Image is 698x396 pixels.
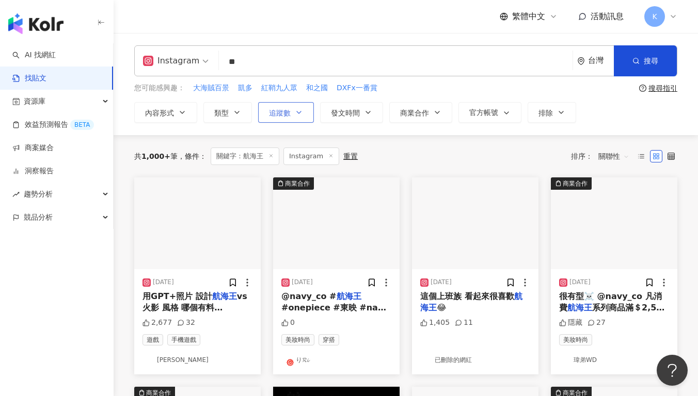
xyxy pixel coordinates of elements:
span: 這個上班族 看起來很喜歡 [420,291,514,301]
span: DXFx一番賞 [337,83,377,93]
button: 搜尋 [614,45,677,76]
span: 大海賊百景 [193,83,229,93]
img: post-image [412,177,538,269]
span: 和之國 [306,83,328,93]
a: KOL Avatar[PERSON_NAME] [142,354,252,366]
div: 0 [281,318,295,328]
img: post-image [551,177,677,269]
div: 搜尋指引 [648,84,677,92]
span: 遊戲 [142,334,163,345]
button: DXFx一番賞 [336,82,378,94]
mark: 航海王 [212,291,237,301]
span: 排除 [538,109,553,117]
a: 洞察報告 [12,166,54,176]
iframe: Help Scout Beacon - Open [657,355,688,386]
span: 系列商品滿＄2,500 即可獲得『 [559,303,668,324]
a: 效益預測報告BETA [12,120,94,130]
div: [DATE] [292,278,313,287]
button: 和之國 [306,82,328,94]
button: 類型 [203,102,252,123]
img: post-image [134,177,261,269]
span: 美妝時尚 [281,334,314,345]
div: [DATE] [431,278,452,287]
span: 繁體中文 [512,11,545,22]
span: question-circle [639,85,646,92]
span: 條件 ： [178,152,207,160]
img: KOL Avatar [281,354,294,366]
span: Instagram [283,147,339,165]
div: 商業合作 [563,178,588,189]
button: 商業合作 [389,102,452,123]
div: 1,405 [420,318,450,328]
div: 商業合作 [285,178,310,189]
button: 官方帳號 [458,102,521,123]
a: searchAI 找網紅 [12,50,56,60]
div: 共 筆 [134,152,178,160]
span: 紅鞘九人眾 [261,83,297,93]
img: logo [8,13,64,34]
span: 手機遊戲 [167,334,200,345]
span: environment [577,57,585,65]
span: 凱多 [238,83,252,93]
div: 11 [455,318,473,328]
button: 商業合作 [273,177,400,269]
span: rise [12,191,20,198]
span: #onepiece #東映 #navy #日漫聯名限量發售 🏴‍☠️ ٩( ᐛ )۶✨重大発表✨٩( ᐖ )۶ 【 ONE PIECE [281,303,390,347]
span: 穿搭 [319,334,339,345]
img: post-image [273,177,400,269]
div: 隱藏 [559,318,582,328]
span: 類型 [214,109,229,117]
span: 您可能感興趣： [134,83,185,93]
button: 內容形式 [134,102,197,123]
span: 官方帳號 [469,108,498,117]
div: 重置 [343,152,358,160]
button: 大海賊百景 [193,82,230,94]
span: 搜尋 [644,57,658,65]
a: KOL Avatar瑋弟WD [559,354,669,366]
span: 很有型☠️ @navy_co 凡消費 [559,291,662,312]
div: 2,677 [142,318,172,328]
span: 活動訊息 [591,11,624,21]
div: [DATE] [569,278,591,287]
div: 台灣 [588,56,614,65]
span: @navy_co # [281,291,337,301]
button: 商業合作 [551,177,677,269]
div: [DATE] [153,278,174,287]
button: 紅鞘九人眾 [261,82,298,94]
div: 27 [588,318,606,328]
img: KOL Avatar [420,354,433,366]
mark: 航海王 [567,303,592,312]
span: 追蹤數 [269,109,291,117]
a: KOL Avatar已刪除的網紅 [420,354,530,366]
button: 排除 [528,102,576,123]
div: Instagram [143,53,199,69]
span: K [652,11,657,22]
span: 關聯性 [598,148,629,164]
a: KOL Avatarり𝓡𝓲 [281,354,391,366]
a: 找貼文 [12,73,46,84]
span: 😂 [437,303,447,312]
span: 用GPT+照片 設計 [142,291,212,301]
span: vs火影 風格 哪個有料 #chatgpt # [142,291,247,324]
span: 發文時間 [331,109,360,117]
span: 商業合作 [400,109,429,117]
span: 美妝時尚 [559,334,592,345]
button: 追蹤數 [258,102,314,123]
span: 趨勢分析 [24,183,53,206]
div: 排序： [571,148,635,164]
img: KOL Avatar [559,354,572,366]
span: 競品分析 [24,206,53,229]
button: 凱多 [237,82,253,94]
div: 32 [177,318,195,328]
mark: 航海王 [420,291,522,312]
mark: 航海王 [337,291,361,301]
span: 關鍵字：航海王 [211,147,279,165]
img: KOL Avatar [142,354,155,366]
span: 內容形式 [145,109,174,117]
span: 資源庫 [24,90,45,113]
a: 商案媒合 [12,143,54,153]
button: 發文時間 [320,102,383,123]
span: 1,000+ [141,152,170,160]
